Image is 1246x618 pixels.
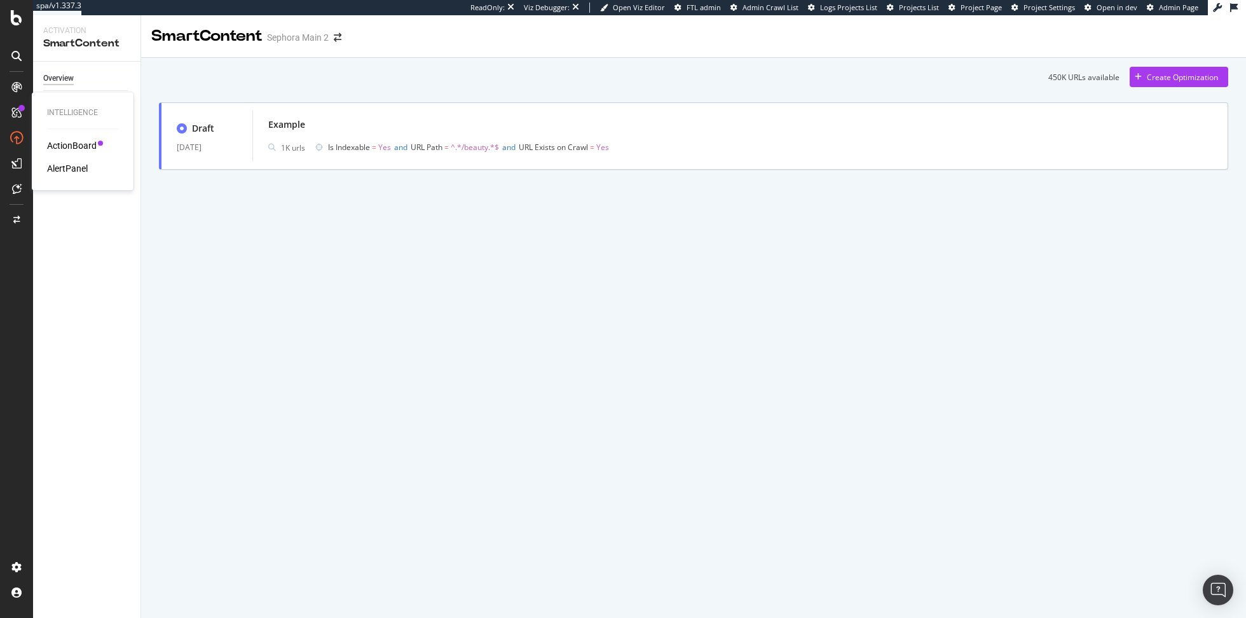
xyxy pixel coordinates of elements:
span: URL Exists on Crawl [519,142,588,153]
div: Viz Debugger: [524,3,570,13]
div: 1K urls [281,142,305,153]
span: Admin Page [1159,3,1198,12]
span: FTL admin [687,3,721,12]
div: Open Intercom Messenger [1203,575,1233,605]
a: Admin Page [1147,3,1198,13]
a: Admin Crawl List [730,3,798,13]
span: Project Settings [1023,3,1075,12]
a: Open Viz Editor [600,3,665,13]
a: Overview [43,72,132,85]
span: Logs Projects List [820,3,877,12]
a: AlertPanel [47,162,88,175]
a: Project Page [948,3,1002,13]
span: Open in dev [1097,3,1137,12]
div: SmartContent [151,25,262,47]
div: arrow-right-arrow-left [334,33,341,42]
span: Projects List [899,3,939,12]
div: Activation [43,25,130,36]
span: Admin Crawl List [743,3,798,12]
span: = [444,142,449,153]
span: Yes [378,142,391,153]
a: FTL admin [674,3,721,13]
span: = [590,142,594,153]
span: Yes [596,142,609,153]
div: 450K URLs available [1048,72,1119,83]
div: SmartContent [43,36,130,51]
span: Project Page [961,3,1002,12]
div: [DATE] [177,140,237,155]
span: Is Indexable [328,142,370,153]
div: Overview [43,72,74,85]
a: Projects List [887,3,939,13]
span: URL Path [411,142,442,153]
a: ActionBoard [47,139,97,152]
span: and [394,142,407,153]
span: Open Viz Editor [613,3,665,12]
button: Create Optimization [1130,67,1228,87]
div: Sephora Main 2 [267,31,329,44]
div: Create Optimization [1147,72,1218,83]
div: ReadOnly: [470,3,505,13]
a: Project Settings [1011,3,1075,13]
span: ^.*/beauty.*$ [451,142,499,153]
a: Open in dev [1085,3,1137,13]
span: = [372,142,376,153]
div: Example [268,118,305,131]
a: Logs Projects List [808,3,877,13]
span: and [502,142,516,153]
div: Draft [192,122,214,135]
div: Intelligence [47,107,118,118]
